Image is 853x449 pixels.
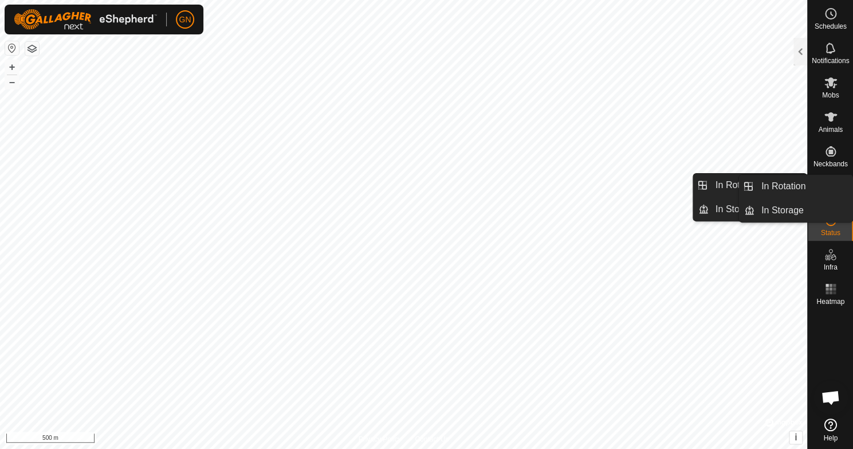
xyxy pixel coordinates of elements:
button: – [5,75,19,89]
li: In Storage [693,198,807,221]
a: In Storage [754,199,852,222]
button: Map Layers [25,42,39,56]
a: Privacy Policy [358,434,401,444]
span: In Rotation [761,179,805,193]
a: In Storage [709,198,807,221]
div: Open chat [813,380,848,415]
span: Status [820,229,840,236]
a: Contact Us [415,434,449,444]
span: Help [823,435,838,442]
span: In Rotation [716,178,760,192]
span: Animals [818,126,843,133]
span: i [795,432,797,442]
span: In Storage [761,204,804,217]
a: Help [808,414,853,446]
li: In Storage [739,199,852,222]
span: Neckbands [813,161,847,167]
a: In Rotation [709,174,807,197]
a: In Rotation [754,175,852,198]
li: In Rotation [739,175,852,198]
span: Heatmap [816,298,844,305]
button: + [5,60,19,74]
span: GN [179,14,191,26]
span: Infra [823,264,837,271]
button: i [789,431,802,444]
span: Mobs [822,92,839,99]
span: Notifications [812,57,849,64]
img: Gallagher Logo [14,9,157,30]
span: Schedules [814,23,846,30]
li: In Rotation [693,174,807,197]
span: In Storage [716,202,758,216]
button: Reset Map [5,41,19,55]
